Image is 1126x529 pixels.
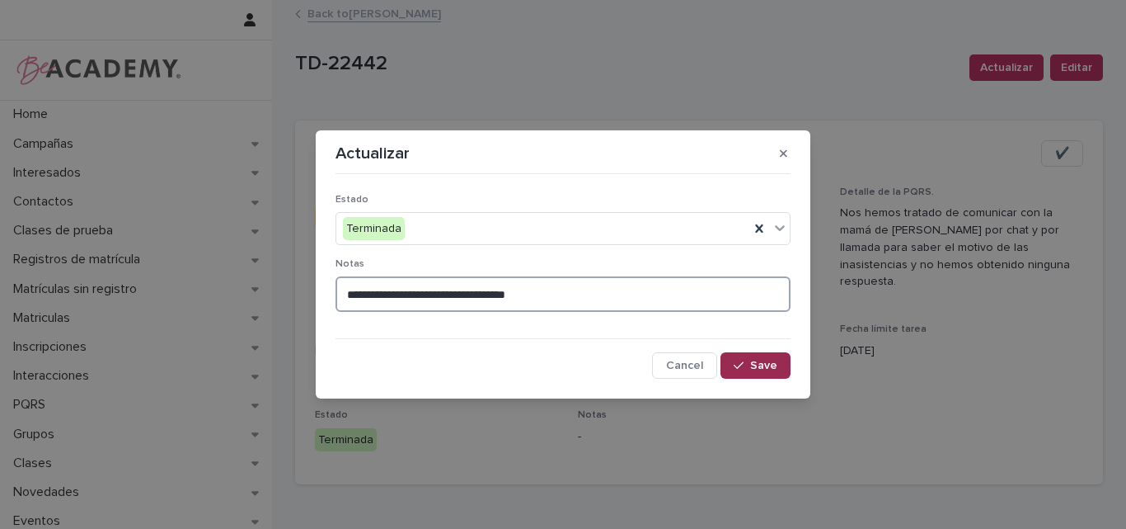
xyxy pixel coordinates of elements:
div: Terminada [343,217,405,241]
span: Estado [335,195,368,205]
span: Notas [335,259,364,269]
button: Cancel [652,352,717,379]
span: Cancel [666,360,703,371]
p: Actualizar [335,144,410,163]
span: Save [750,360,777,371]
button: Save [720,352,791,379]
